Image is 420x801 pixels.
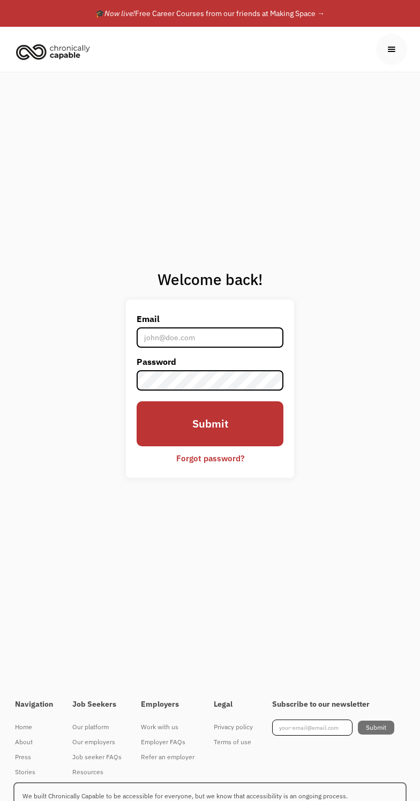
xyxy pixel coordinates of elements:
[72,766,122,778] div: Resources
[95,7,325,20] div: 🎓 Free Career Courses from our friends at Making Space →
[15,700,53,709] h4: Navigation
[137,310,283,327] label: Email
[141,721,194,733] div: Work with us
[272,700,394,709] h4: Subscribe to our newsletter
[137,327,283,348] input: john@doe.com
[376,34,407,65] div: menu
[104,9,135,18] em: Now live!
[137,401,283,446] input: Submit
[15,721,53,733] div: Home
[176,452,244,465] div: Forgot password?
[15,750,53,765] a: Press
[214,721,253,733] div: Privacy policy
[15,720,53,735] a: Home
[214,735,253,750] a: Terms of use
[126,270,294,289] h1: Welcome back!
[72,721,122,733] div: Our platform
[137,353,283,370] label: Password
[141,735,194,750] a: Employer FAQs
[141,751,194,763] div: Refer an employer
[137,310,283,467] form: Email Form 2
[141,736,194,748] div: Employer FAQs
[72,720,122,735] a: Our platform
[72,700,122,709] h4: Job Seekers
[214,736,253,748] div: Terms of use
[72,735,122,750] a: Our employers
[15,736,53,748] div: About
[141,700,194,709] h4: Employers
[272,720,352,736] input: your-email@email.com
[214,700,253,709] h4: Legal
[15,765,53,780] a: Stories
[72,765,122,780] a: Resources
[141,750,194,765] a: Refer an employer
[13,40,98,63] a: home
[72,750,122,765] a: Job seeker FAQs
[15,766,53,778] div: Stories
[13,40,93,63] img: Chronically Capable logo
[141,720,194,735] a: Work with us
[272,720,394,736] form: Footer Newsletter
[72,736,122,748] div: Our employers
[214,720,253,735] a: Privacy policy
[358,721,394,735] input: Submit
[168,449,252,467] a: Forgot password?
[15,735,53,750] a: About
[15,751,53,763] div: Press
[72,751,122,763] div: Job seeker FAQs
